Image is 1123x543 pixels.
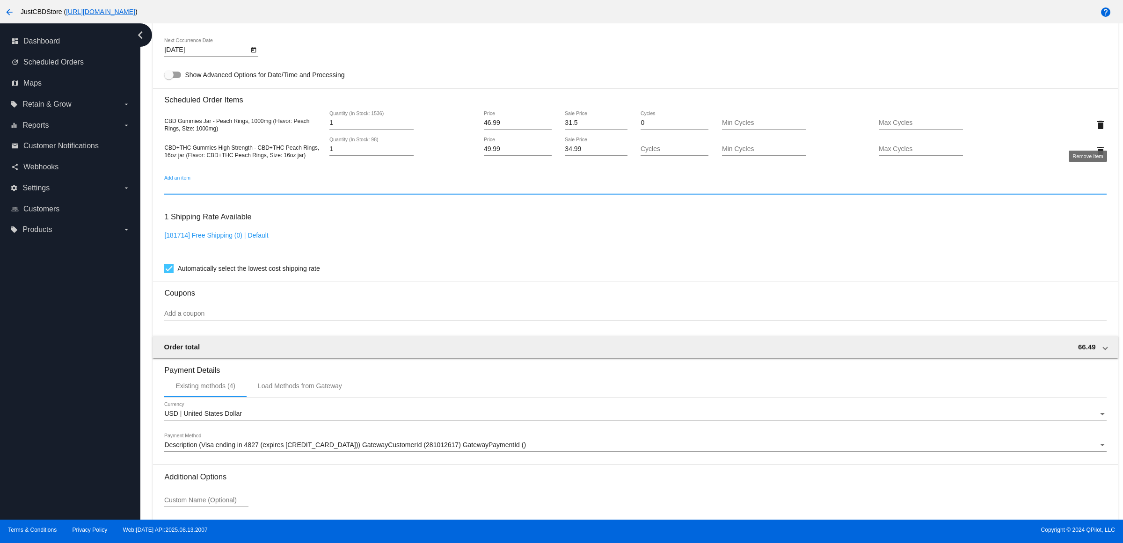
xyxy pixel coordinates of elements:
span: JustCBDStore ( ) [21,8,138,15]
span: Maps [23,79,42,87]
input: Price [484,145,552,153]
span: Show Advanced Options for Date/Time and Processing [185,70,344,80]
i: local_offer [10,226,18,233]
i: settings [10,184,18,192]
a: dashboard Dashboard [11,34,130,49]
i: arrow_drop_down [123,226,130,233]
mat-icon: arrow_back [4,7,15,18]
mat-expansion-panel-header: Order total 66.49 [153,336,1118,358]
span: Retain & Grow [22,100,71,109]
i: share [11,163,19,171]
a: Privacy Policy [73,527,108,533]
span: Automatically select the lowest cost shipping rate [177,263,320,274]
h3: Payment Details [164,359,1106,375]
i: map [11,80,19,87]
a: map Maps [11,76,130,91]
input: Quantity (In Stock: 1536) [329,119,414,127]
h3: Coupons [164,282,1106,297]
a: people_outline Customers [11,202,130,217]
span: Dashboard [23,37,60,45]
i: email [11,142,19,150]
i: equalizer [10,122,18,129]
input: Quantity (In Stock: 98) [329,145,414,153]
a: share Webhooks [11,159,130,174]
span: 66.49 [1078,343,1096,351]
input: Price [484,119,552,127]
input: Cycles [641,119,708,127]
button: Open calendar [248,44,258,54]
a: email Customer Notifications [11,138,130,153]
input: Min Cycles [722,119,806,127]
span: Products [22,225,52,234]
h3: Scheduled Order Items [164,88,1106,104]
input: Min Cycles [722,145,806,153]
div: Load Methods from Gateway [258,382,342,390]
mat-icon: delete [1095,145,1106,157]
span: Customer Notifications [23,142,99,150]
input: Cycles [641,145,708,153]
input: Sale Price [565,145,627,153]
i: update [11,58,19,66]
a: [URL][DOMAIN_NAME] [66,8,135,15]
i: chevron_left [133,28,148,43]
span: USD | United States Dollar [164,410,241,417]
span: Reports [22,121,49,130]
input: Sale Price [565,119,627,127]
span: Scheduled Orders [23,58,84,66]
input: Custom Name (Optional) [164,497,248,504]
span: Order total [164,343,200,351]
i: dashboard [11,37,19,45]
i: arrow_drop_down [123,184,130,192]
a: Web:[DATE] API:2025.08.13.2007 [123,527,208,533]
span: CBD Gummies Jar - Peach Rings, 1000mg (Flavor: Peach Rings, Size: 1000mg) [164,118,309,132]
div: Existing methods (4) [175,382,235,390]
mat-icon: help [1100,7,1111,18]
input: Next Occurrence Date [164,46,248,54]
span: Webhooks [23,163,58,171]
a: update Scheduled Orders [11,55,130,70]
i: local_offer [10,101,18,108]
mat-select: Payment Method [164,442,1106,449]
span: Copyright © 2024 QPilot, LLC [569,527,1115,533]
i: arrow_drop_down [123,122,130,129]
input: Max Cycles [879,145,963,153]
span: Description (Visa ending in 4827 (expires [CREDIT_CARD_DATA])) GatewayCustomerId (281012617) Gate... [164,441,526,449]
mat-select: Currency [164,410,1106,418]
a: [181714] Free Shipping (0) | Default [164,232,268,239]
mat-icon: delete [1095,119,1106,130]
i: arrow_drop_down [123,101,130,108]
h3: Additional Options [164,472,1106,481]
span: Settings [22,184,50,192]
a: Terms & Conditions [8,527,57,533]
input: Add an item [164,184,1106,191]
span: CBD+THC Gummies High Strength - CBD+THC Peach Rings, 16oz jar (Flavor: CBD+THC Peach Rings, Size:... [164,145,319,159]
h3: 1 Shipping Rate Available [164,207,251,227]
input: Add a coupon [164,310,1106,318]
i: people_outline [11,205,19,213]
span: Customers [23,205,59,213]
input: Max Cycles [879,119,963,127]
